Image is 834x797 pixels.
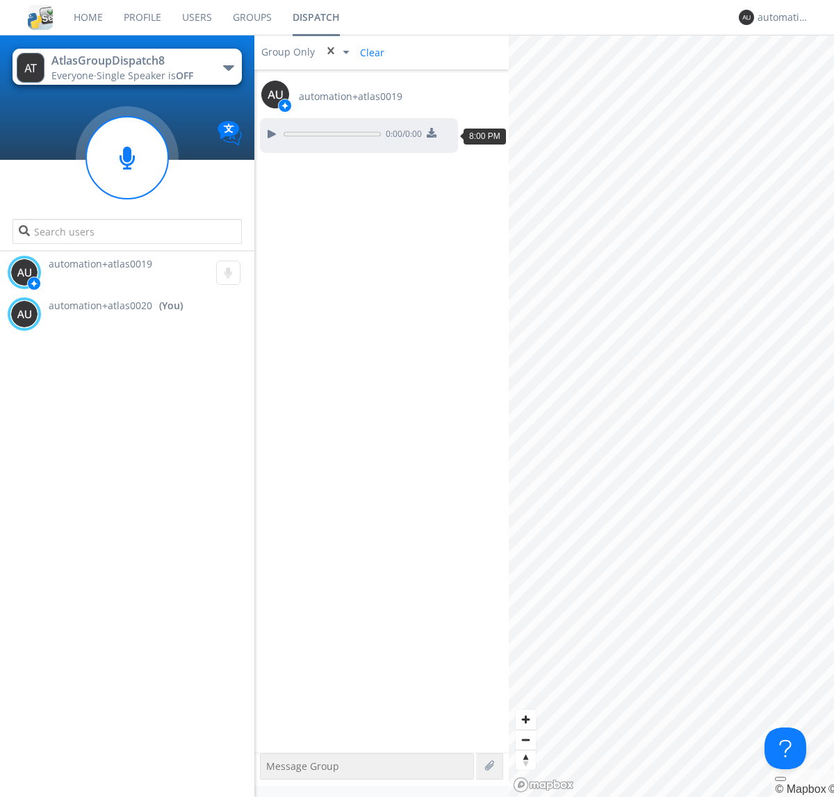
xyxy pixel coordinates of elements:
[299,90,402,104] span: automation+atlas0019
[10,258,38,286] img: 373638.png
[49,299,152,313] span: automation+atlas0020
[261,45,317,59] div: Group Only
[159,299,183,313] div: (You)
[51,69,208,83] div: Everyone ·
[218,121,242,145] img: Translation enabled
[28,5,53,30] img: cddb5a64eb264b2086981ab96f4c1ba7
[13,49,241,85] button: AtlasGroupDispatch8Everyone·Single Speaker isOFF
[775,777,786,781] button: Toggle attribution
[381,128,422,143] span: 0:00 / 0:00
[13,219,241,244] input: Search users
[17,53,44,83] img: 373638.png
[261,81,289,108] img: 373638.png
[516,709,536,730] button: Zoom in
[176,69,193,82] span: OFF
[758,10,810,24] div: automation+atlas0020
[343,51,349,54] img: caret-down-sm.svg
[764,728,806,769] iframe: Toggle Customer Support
[469,131,500,141] span: 8:00 PM
[51,53,208,69] div: AtlasGroupDispatch8
[427,128,436,138] img: download media button
[513,777,574,793] a: Mapbox logo
[97,69,193,82] span: Single Speaker is
[516,730,536,750] button: Zoom out
[739,10,754,25] img: 373638.png
[10,300,38,328] img: 373638.png
[352,42,390,63] span: Clear
[516,750,536,770] button: Reset bearing to north
[49,257,152,270] span: automation+atlas0019
[775,783,826,795] a: Mapbox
